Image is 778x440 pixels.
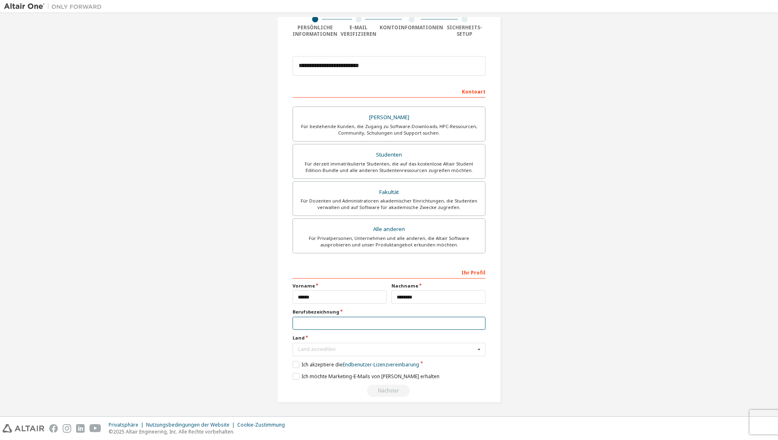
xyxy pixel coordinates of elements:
div: Persönliche Informationen [293,24,337,37]
label: Land [293,335,485,341]
div: Für bestehende Kunden, die Zugang zu Software-Downloads, HPC-Ressourcen, Community, Schulungen un... [298,123,480,136]
label: Nachname [391,283,485,289]
img: facebook.svg [49,424,58,433]
div: Read and acccept EULA to continue [293,385,485,397]
img: Altair Eins [4,2,106,11]
div: Für Privatpersonen, Unternehmen und alle anderen, die Altair Software ausprobieren und unser Prod... [298,235,480,248]
div: Alle anderen [298,224,480,235]
div: Für Dozenten und Administratoren akademischer Einrichtungen, die Studenten verwalten und auf Soft... [298,198,480,211]
label: Berufsbezeichnung [293,309,485,315]
div: E-Mail verifizieren [337,24,380,37]
label: Vorname [293,283,387,289]
div: [PERSON_NAME] [298,112,480,123]
img: instagram.svg [63,424,71,433]
div: Fakultät [298,187,480,198]
img: youtube.svg [90,424,101,433]
div: Für derzeit immatrikulierte Studenten, die auf das kostenlose Altair Student Edition-Bundle und a... [298,161,480,174]
label: Ich akzeptiere die [293,361,419,368]
a: Endbenutzer-Lizenzvereinbarung [343,361,419,368]
div: Land auswählen [298,347,475,352]
img: altair_logo.svg [2,424,44,433]
div: Ihr Profil [293,266,485,279]
font: 2025 Altair Engineering, Inc. Alle Rechte vorbehalten. [113,428,234,435]
div: Kontoart [293,85,485,98]
div: Studenten [298,149,480,161]
div: Sicherheits-Setup [443,24,485,37]
label: Ich möchte Marketing-E-Mails von [PERSON_NAME] erhalten [293,373,439,380]
div: Privatsphäre [109,422,146,428]
p: © [109,428,290,435]
div: Nutzungsbedingungen der Website [146,422,237,428]
div: Cookie-Zustimmung [237,422,290,428]
img: linkedin.svg [76,424,85,433]
div: Kontoinformationen [380,24,443,31]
